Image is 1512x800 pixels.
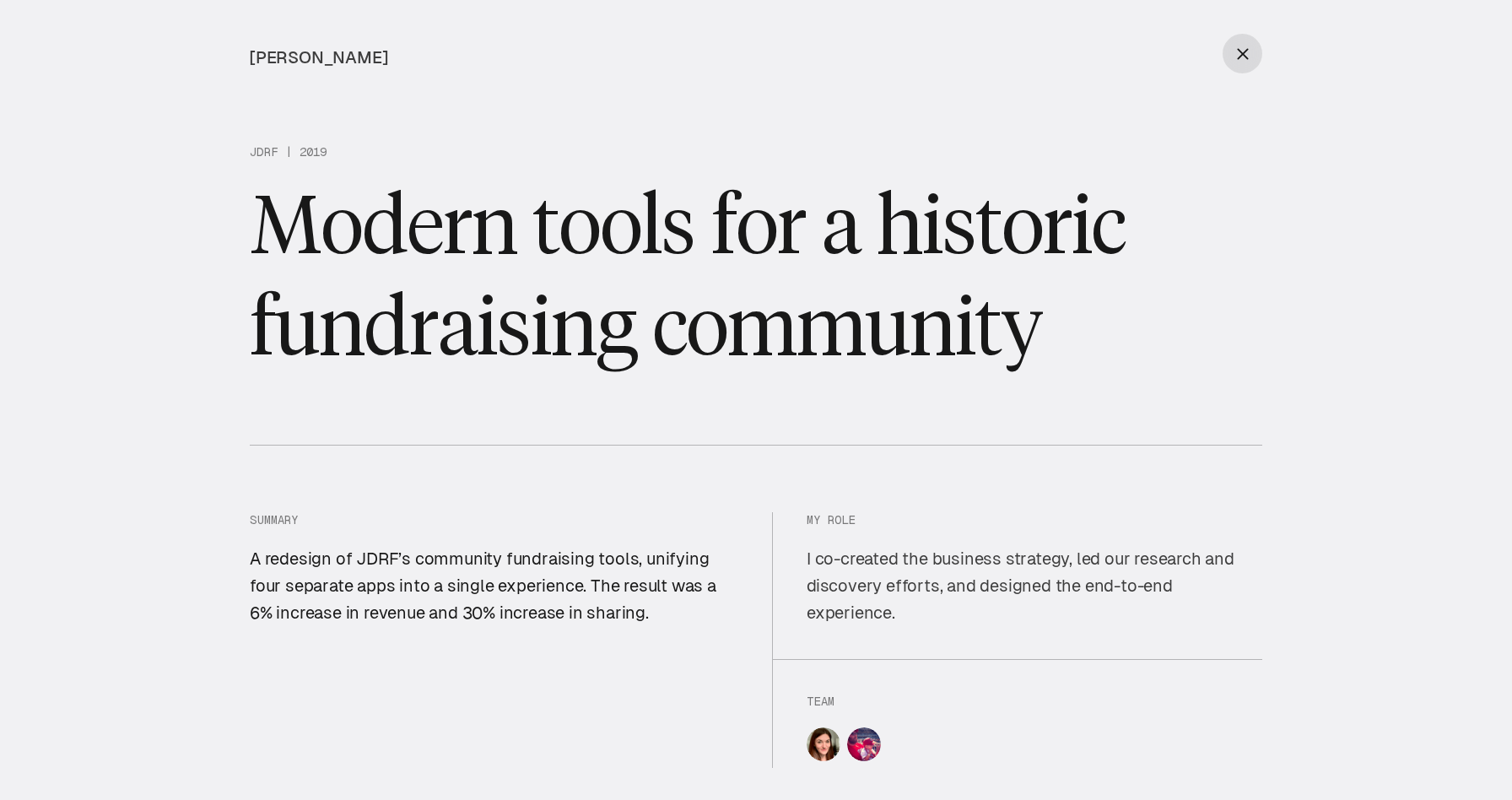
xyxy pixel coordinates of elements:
[250,512,739,529] p: Summary
[250,545,739,626] p: A redesign of JDRF’s community fundraising tools, unifying four separate apps into a single exper...
[807,694,1262,711] p: Team
[807,545,1262,626] p: I co-created the business strategy, led our research and discovery efforts, and designed the end-...
[250,144,1262,161] p: JDRF | 2019
[250,175,1262,377] h1: Modern tools for a historic fundraising community
[807,512,1262,529] p: My role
